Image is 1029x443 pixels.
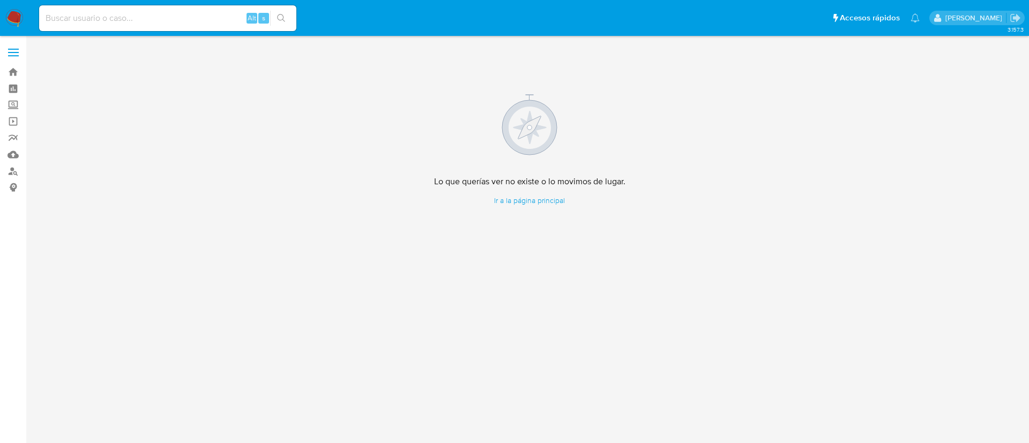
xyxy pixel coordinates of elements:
h4: Lo que querías ver no existe o lo movimos de lugar. [434,176,625,187]
button: search-icon [270,11,292,26]
a: Ir a la página principal [434,196,625,206]
p: alicia.aldreteperez@mercadolibre.com.mx [945,13,1006,23]
span: s [262,13,265,23]
a: Salir [1010,12,1021,24]
span: Alt [248,13,256,23]
input: Buscar usuario o caso... [39,11,296,25]
span: Accesos rápidos [840,12,900,24]
a: Notificaciones [911,13,920,22]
